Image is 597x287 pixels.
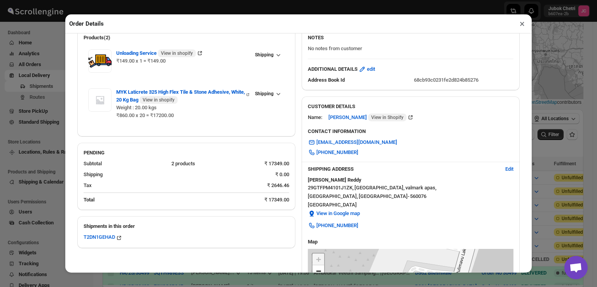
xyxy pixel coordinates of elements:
a: Unloading Service View in shopify [116,50,204,56]
div: ₹ 2646.46 [267,182,289,189]
span: Weight : 20.00 kgs [116,105,157,110]
span: ₹149.00 x 1 = ₹149.00 [116,58,166,64]
span: MYK Laticrete 325 High Flex Tile & Stone Adhesive, White, 20 Kg Bag [116,88,245,104]
button: T2DN1GEHAD [84,234,123,242]
span: − [316,266,321,276]
div: Shipping [84,171,269,178]
span: [EMAIL_ADDRESS][DOMAIN_NAME] [316,138,397,146]
h3: SHIPPING ADDRESS [308,165,499,173]
span: [PHONE_NUMBER] [316,149,358,156]
div: 2 products [171,160,258,168]
b: ADDITIONAL DETAILS [308,65,358,73]
span: View in shopify [143,97,175,103]
span: 29GTFPM4101J1ZK , [308,184,354,192]
button: × [517,18,528,29]
h3: CUSTOMER DETAILS [308,103,513,110]
button: View in Google map [303,207,365,220]
span: [PERSON_NAME] [328,114,407,121]
div: Subtotal [84,160,165,168]
span: Unloading Service [116,49,196,57]
div: ₹ 0.00 [275,171,289,178]
span: Shipping [255,52,274,58]
a: MYK Laticrete 325 High Flex Tile & Stone Adhesive, White, 20 Kg Bag View in shopify [116,89,250,95]
span: ₹860.00 x 20 = ₹17200.00 [116,112,174,118]
div: ₹ 17349.00 [264,160,289,168]
span: edit [367,65,375,73]
b: Total [84,197,94,203]
span: + [316,254,321,264]
button: edit [354,63,380,75]
a: [EMAIL_ADDRESS][DOMAIN_NAME] [303,136,402,149]
a: [PHONE_NUMBER] [303,219,363,232]
div: Name: [308,114,322,121]
span: [GEOGRAPHIC_DATA] - [359,192,409,200]
div: Tax [84,182,261,189]
img: Item [88,49,112,73]
span: View in Shopify [371,114,403,121]
span: [PHONE_NUMBER] [316,222,358,229]
span: [GEOGRAPHIC_DATA] [308,201,513,209]
h2: Order Details [69,20,104,28]
a: [PHONE_NUMBER] [303,146,363,159]
a: [PERSON_NAME] View in Shopify [328,114,414,120]
button: Edit [501,163,518,175]
b: [PERSON_NAME] Reddy [308,177,361,183]
h3: Map [308,238,513,246]
span: [GEOGRAPHIC_DATA] , [308,192,358,200]
span: Edit [505,165,513,173]
b: NOTES [308,35,324,40]
div: ₹ 17349.00 [264,196,289,204]
a: Zoom out [312,265,324,277]
span: [GEOGRAPHIC_DATA] , [354,184,405,192]
span: View in shopify [161,50,193,56]
span: 68cb93c0231fe2d824b85276 [414,77,478,83]
span: valmark apas , [405,184,436,192]
div: Open chat [564,256,588,279]
span: 560076 [410,192,426,200]
span: No notes from customer [308,45,362,51]
h2: Products(2) [84,34,289,42]
button: Shipping [250,49,285,60]
a: Zoom in [312,254,324,265]
span: Shipping [255,91,274,97]
button: Shipping [250,88,285,99]
h2: PENDING [84,149,289,157]
span: View in Google map [316,210,360,217]
h2: Shipments in this order [84,222,289,230]
span: Address Book Id [308,77,345,83]
h3: CONTACT INFORMATION [308,128,513,135]
img: Item [88,88,112,112]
